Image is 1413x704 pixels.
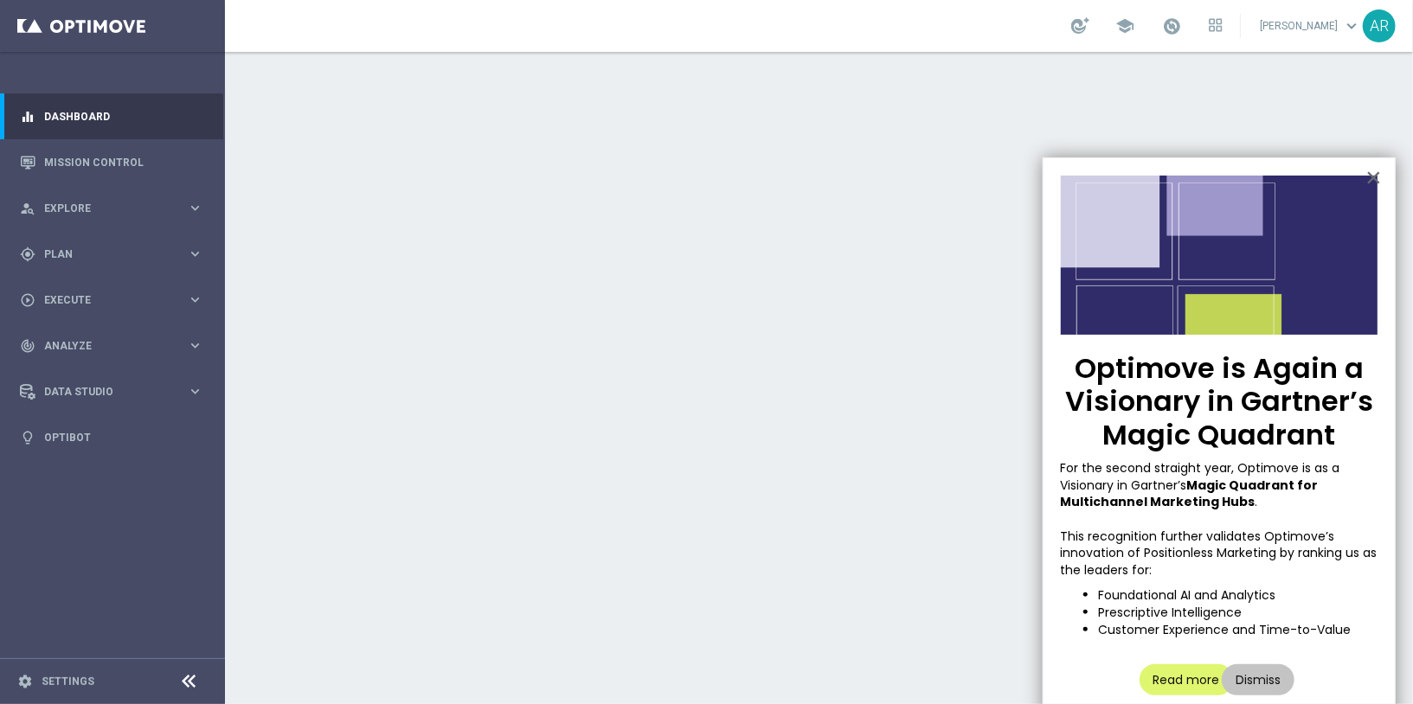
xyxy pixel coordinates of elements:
button: Read more [1140,664,1234,695]
span: Plan [44,249,187,259]
span: Explore [44,203,187,214]
span: school [1115,16,1134,35]
a: Settings [42,676,94,687]
i: track_changes [20,338,35,354]
a: Mission Control [44,139,203,185]
i: play_circle_outline [20,292,35,308]
li: Prescriptive Intelligence [1098,605,1378,622]
div: Dashboard [20,93,203,139]
p: Optimove is Again a Visionary in Gartner’s Magic Quadrant [1061,352,1378,451]
span: . [1256,493,1258,510]
div: Optibot [20,414,203,460]
div: Explore [20,201,187,216]
div: AR [1363,10,1396,42]
div: Data Studio [20,384,187,400]
div: Plan [20,246,187,262]
i: equalizer [20,109,35,125]
div: Mission Control [20,139,203,185]
span: Execute [44,295,187,305]
li: Customer Experience and Time-to-Value [1098,622,1378,639]
li: Foundational AI and Analytics [1098,587,1378,605]
button: Dismiss [1222,664,1294,695]
button: Close [1365,163,1382,191]
a: [PERSON_NAME] [1258,13,1363,39]
a: Optibot [44,414,203,460]
p: This recognition further validates Optimove’s innovation of Positionless Marketing by ranking us ... [1061,528,1378,579]
i: keyboard_arrow_right [187,337,203,354]
i: person_search [20,201,35,216]
i: keyboard_arrow_right [187,383,203,400]
i: settings [17,674,33,689]
span: Analyze [44,341,187,351]
div: Analyze [20,338,187,354]
i: lightbulb [20,430,35,445]
span: Data Studio [44,387,187,397]
span: For the second straight year, Optimove is as a Visionary in Gartner’s [1061,459,1344,494]
a: Dashboard [44,93,203,139]
div: Execute [20,292,187,308]
i: keyboard_arrow_right [187,291,203,308]
i: keyboard_arrow_right [187,200,203,216]
strong: Magic Quadrant for Multichannel Marketing Hubs [1061,477,1321,511]
span: keyboard_arrow_down [1342,16,1361,35]
i: gps_fixed [20,246,35,262]
i: keyboard_arrow_right [187,246,203,262]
